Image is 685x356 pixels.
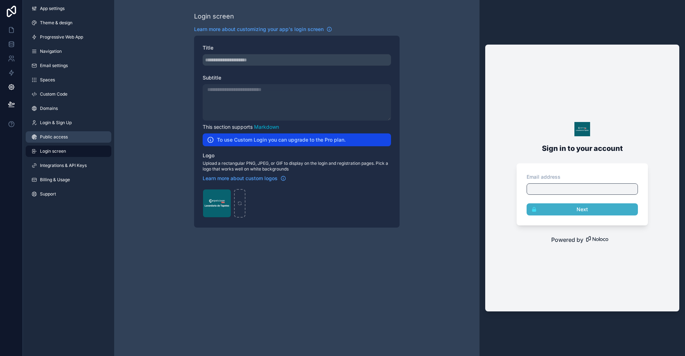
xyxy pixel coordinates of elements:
span: Progressive Web App [40,34,83,40]
a: Spaces [26,74,111,86]
span: Logo [203,152,214,158]
span: Domains [40,106,58,111]
span: This section supports [203,124,253,130]
span: Powered by [551,235,583,244]
a: Login & Sign Up [26,117,111,128]
a: Custom Code [26,88,111,100]
a: App settings [26,3,111,14]
div: Login screen [194,11,234,21]
a: Billing & Usage [26,174,111,185]
label: Email address [527,173,560,180]
span: Learn more about customizing your app's login screen [194,26,324,33]
a: Public access [26,131,111,143]
h2: Sign in to your account [514,142,651,155]
span: Learn more about custom logos [203,175,278,182]
a: Theme & design [26,17,111,29]
a: Powered by [485,235,679,244]
a: Learn more about customizing your app's login screen [194,26,332,33]
a: Navigation [26,46,111,57]
a: Email settings [26,60,111,71]
span: Custom Code [40,91,67,97]
span: Login screen [40,148,66,154]
span: Theme & design [40,20,72,26]
a: Markdown [254,124,279,130]
a: Login screen [26,146,111,157]
span: Email settings [40,63,68,68]
button: Next [527,203,638,215]
a: Support [26,188,111,200]
span: Login & Sign Up [40,120,72,126]
a: Progressive Web App [26,31,111,43]
span: Navigation [40,49,62,54]
a: Domains [26,103,111,114]
img: logo [574,122,590,136]
span: Title [203,45,213,51]
a: Integrations & API Keys [26,160,111,171]
h2: To use Custom Login you can upgrade to the Pro plan. [217,136,346,143]
span: Subtitle [203,75,221,81]
a: Learn more about custom logos [203,175,286,182]
span: Public access [40,134,68,140]
span: Support [40,191,56,197]
span: Upload a rectangular PNG, JPEG, or GIF to display on the login and registration pages. Pick a log... [203,161,391,172]
span: Integrations & API Keys [40,163,87,168]
span: App settings [40,6,65,11]
span: Spaces [40,77,55,83]
span: Billing & Usage [40,177,70,183]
